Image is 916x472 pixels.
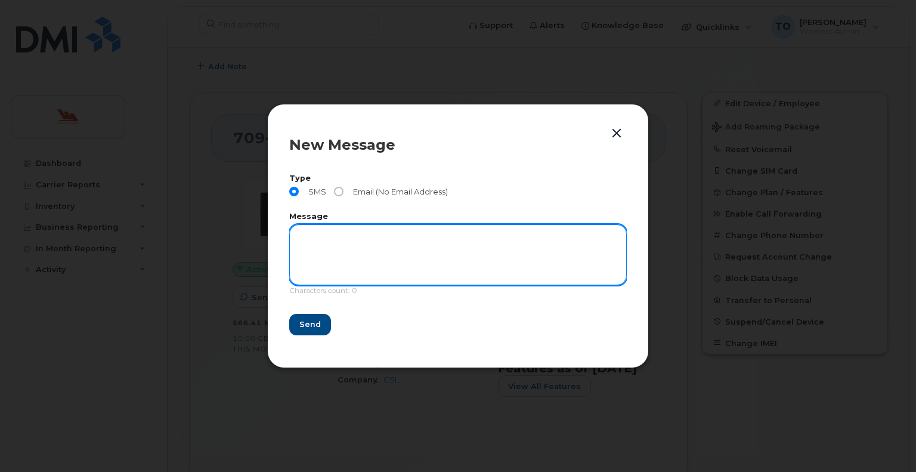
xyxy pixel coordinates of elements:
input: SMS [289,187,299,196]
label: Type [289,175,627,183]
span: Send [299,319,321,330]
div: New Message [289,138,627,152]
span: Email (No Email Address) [348,187,448,196]
button: Send [289,314,331,335]
div: Characters count: 0 [289,285,627,303]
span: SMS [304,187,326,196]
input: Email (No Email Address) [334,187,343,196]
label: Message [289,213,627,221]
